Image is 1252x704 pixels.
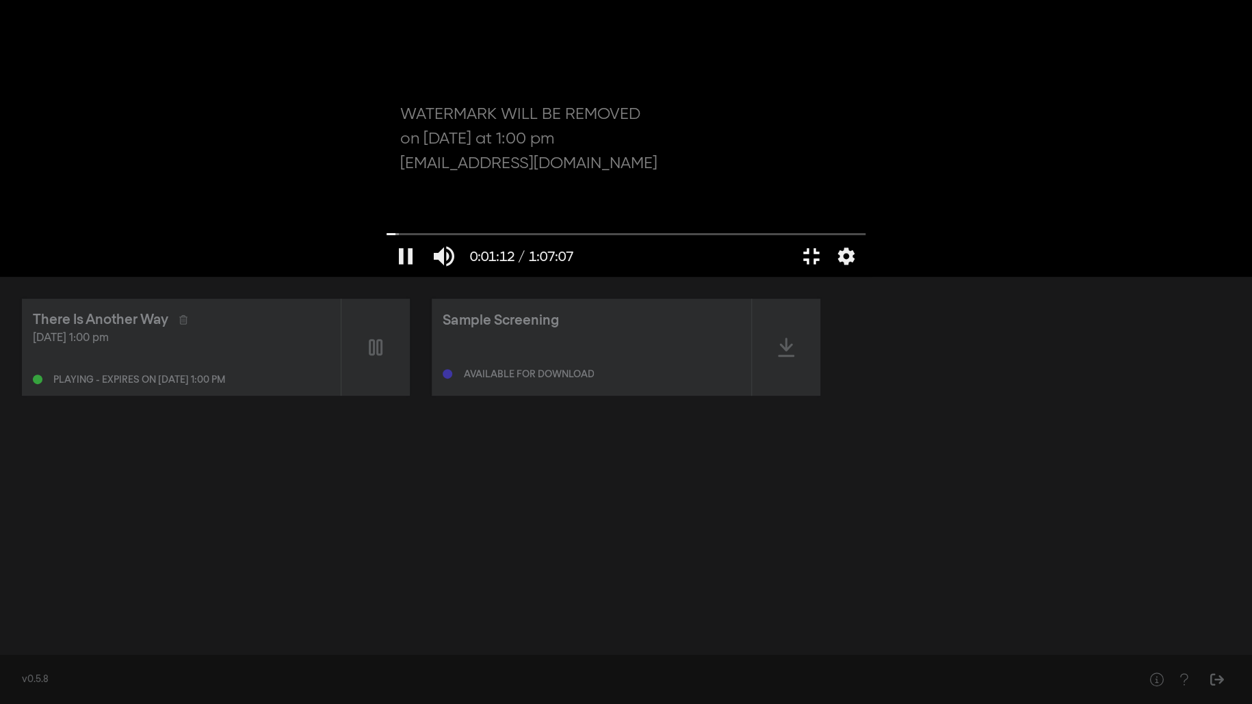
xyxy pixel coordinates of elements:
div: [DATE] 1:00 pm [33,330,330,347]
button: Mute [425,236,463,277]
div: v0.5.8 [22,673,1115,687]
button: Help [1143,666,1170,693]
button: Pause [387,236,425,277]
div: There Is Another Way [33,310,168,330]
div: Playing - expires on [DATE] 1:00 pm [53,375,225,385]
button: 0:01:12 / 1:07:07 [463,236,580,277]
button: Help [1170,666,1197,693]
button: More settings [831,236,862,277]
button: Exit full screen [792,236,831,277]
div: Available for download [463,370,594,379]
div: Sample Screening [443,310,558,331]
button: Sign Out [1203,666,1230,693]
